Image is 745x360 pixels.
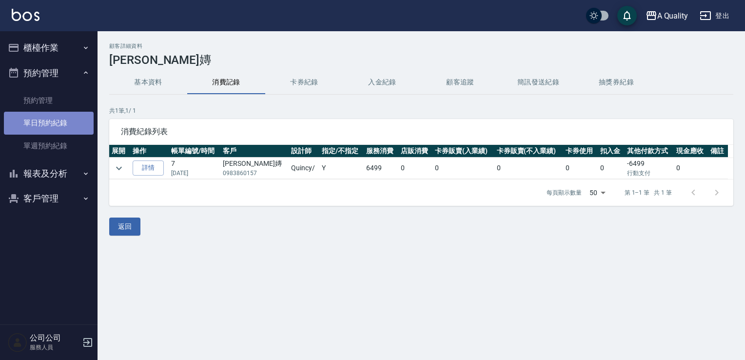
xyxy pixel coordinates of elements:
[674,158,708,179] td: 0
[494,158,563,179] td: 0
[8,333,27,352] img: Person
[586,180,609,206] div: 50
[657,10,688,22] div: A Quality
[169,158,220,179] td: 7
[130,145,169,158] th: 操作
[398,158,433,179] td: 0
[598,145,625,158] th: 扣入金
[625,158,674,179] td: -6499
[563,145,598,158] th: 卡券使用
[319,158,364,179] td: Y
[563,158,598,179] td: 0
[109,145,130,158] th: 展開
[30,343,79,352] p: 服務人員
[499,71,577,94] button: 簡訊發送紀錄
[4,186,94,211] button: 客戶管理
[187,71,265,94] button: 消費記錄
[4,89,94,112] a: 預約管理
[4,112,94,134] a: 單日預約紀錄
[625,145,674,158] th: 其他付款方式
[598,158,625,179] td: 0
[121,127,722,137] span: 消費紀錄列表
[109,43,733,49] h2: 顧客詳細資料
[364,145,398,158] th: 服務消費
[625,188,672,197] p: 第 1–1 筆 共 1 筆
[432,158,494,179] td: 0
[12,9,39,21] img: Logo
[4,35,94,60] button: 櫃檯作業
[30,333,79,343] h5: 公司公司
[494,145,563,158] th: 卡券販賣(不入業績)
[109,53,733,67] h3: [PERSON_NAME]嫥
[642,6,692,26] button: A Quality
[109,106,733,115] p: 共 1 筆, 1 / 1
[109,218,140,236] button: 返回
[289,158,319,179] td: Quincy /
[421,71,499,94] button: 顧客追蹤
[133,160,164,176] a: 詳情
[223,169,286,178] p: 0983860157
[627,169,671,178] p: 行動支付
[343,71,421,94] button: 入金紀錄
[4,60,94,86] button: 預約管理
[319,145,364,158] th: 指定/不指定
[364,158,398,179] td: 6499
[617,6,637,25] button: save
[4,161,94,186] button: 報表及分析
[112,161,126,176] button: expand row
[220,145,289,158] th: 客戶
[169,145,220,158] th: 帳單編號/時間
[674,145,708,158] th: 現金應收
[708,145,728,158] th: 備註
[171,169,218,178] p: [DATE]
[220,158,289,179] td: [PERSON_NAME]嫥
[398,145,433,158] th: 店販消費
[547,188,582,197] p: 每頁顯示數量
[432,145,494,158] th: 卡券販賣(入業績)
[265,71,343,94] button: 卡券紀錄
[577,71,655,94] button: 抽獎券紀錄
[109,71,187,94] button: 基本資料
[289,145,319,158] th: 設計師
[4,135,94,157] a: 單週預約紀錄
[696,7,733,25] button: 登出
